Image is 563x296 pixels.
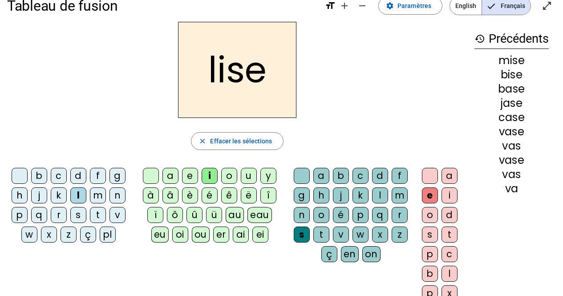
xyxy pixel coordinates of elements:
[441,246,458,262] div: c
[474,33,485,44] mat-icon: history
[213,227,229,243] div: er
[372,187,388,203] div: l
[313,168,329,184] div: a
[441,207,458,223] div: d
[333,168,349,184] div: b
[202,187,218,203] div: é
[198,137,207,145] mat-icon: close
[392,207,408,223] div: r
[357,0,368,11] mat-icon: remove
[241,168,257,184] div: u
[397,0,431,11] span: Paramètres
[51,168,67,184] div: c
[178,22,296,118] h2: lise
[162,187,178,203] div: â
[474,55,549,66] div: mise
[474,141,549,151] div: vas
[167,207,183,223] div: ô
[294,227,310,243] div: s
[109,187,126,203] div: n
[31,187,47,203] div: j
[147,207,163,223] div: ï
[41,227,57,243] div: x
[392,168,408,184] div: f
[441,227,458,243] div: t
[247,207,272,223] div: eau
[51,207,67,223] div: r
[372,227,388,243] div: x
[474,84,549,94] div: base
[542,0,552,11] mat-icon: open_in_full
[313,187,329,203] div: h
[372,207,388,223] div: q
[441,187,458,203] div: i
[474,29,549,49] h3: Précédents
[241,187,257,203] div: ë
[422,207,438,223] div: o
[221,187,237,203] div: ê
[109,168,126,184] div: g
[51,187,67,203] div: k
[474,69,549,80] div: bise
[90,168,106,184] div: f
[422,246,438,262] div: p
[386,2,394,10] mat-icon: settings
[182,187,198,203] div: è
[100,227,116,243] div: pl
[352,187,369,203] div: k
[392,187,408,203] div: m
[474,112,549,123] div: case
[90,207,106,223] div: t
[191,132,283,150] button: Effacer les sélections
[474,183,549,194] div: va
[333,207,349,223] div: é
[233,227,249,243] div: ai
[325,0,336,11] mat-icon: format_size
[441,266,458,282] div: l
[109,207,126,223] div: v
[341,246,359,262] div: en
[12,187,28,203] div: h
[294,207,310,223] div: n
[210,136,272,146] span: Effacer les sélections
[12,207,28,223] div: p
[339,0,350,11] mat-icon: add
[90,187,106,203] div: m
[313,227,329,243] div: t
[474,169,549,180] div: vas
[162,168,178,184] div: a
[313,207,329,223] div: o
[202,168,218,184] div: i
[70,168,86,184] div: d
[151,227,169,243] div: eu
[206,207,222,223] div: ü
[294,187,310,203] div: g
[352,207,369,223] div: p
[372,168,388,184] div: d
[31,168,47,184] div: b
[474,126,549,137] div: vase
[441,168,458,184] div: a
[221,168,237,184] div: o
[474,98,549,109] div: jase
[61,227,77,243] div: z
[352,168,369,184] div: c
[321,246,337,262] div: ç
[392,227,408,243] div: z
[31,207,47,223] div: q
[352,227,369,243] div: w
[70,207,86,223] div: s
[260,187,276,203] div: î
[70,187,86,203] div: l
[226,207,244,223] div: au
[172,227,188,243] div: oi
[333,187,349,203] div: j
[182,168,198,184] div: e
[333,227,349,243] div: v
[21,227,37,243] div: w
[362,246,381,262] div: on
[422,187,438,203] div: e
[422,266,438,282] div: b
[474,155,549,166] div: vase
[252,227,268,243] div: ei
